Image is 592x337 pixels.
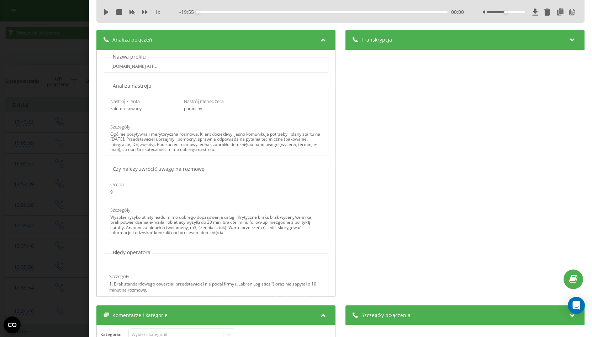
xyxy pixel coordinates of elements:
span: Nastrój klienta [110,98,139,104]
span: - 19:55 [179,9,197,16]
div: Accessibility label [196,11,199,13]
div: 1. Brak standardowego otwarcia: przedstawiciel nie podał firmy („Labran Logistics.”) oraz nie zap... [109,281,323,295]
div: Wysokie ryzyko utraty leadu mimo dobrego dopasowania usługi. Krytyczne braki: brak wyceny/cennika... [110,215,322,235]
p: Nazwa profilu [111,53,148,60]
div: Accessibility label [504,11,507,13]
p: Czy należy zwrócić uwagę na rozmowę [111,165,206,173]
span: Analiza połączeń [112,36,152,43]
div: zainteresowany [110,106,174,111]
span: Szczegóły [110,207,130,213]
span: Komentarze i kategorie [112,312,168,319]
span: 1 x [155,9,160,16]
span: Nastrój menedżera [184,98,224,104]
h4: Kategoria : [100,332,128,337]
button: Open CMP widget [4,316,21,333]
div: pomocny [184,106,248,111]
span: 00:00 [451,9,464,16]
div: Ogólnie pozytywna i merytoryczna rozmowa. Klient dociekliwy, jasno komunikuje potrzeby i plany st... [110,132,322,152]
span: Szczegóły połączenia [361,312,411,319]
div: 9 [110,190,174,195]
p: Analiza nastroju [111,82,153,89]
span: Szczegóły [110,124,130,130]
span: Ocena [110,181,123,187]
span: Transkrypcja [361,36,392,43]
div: 2. Nieprzeprowadzenie pełnej anamnezy: brak pytań o liczbę paczek miesięcznie w PL i DE, średnią ... [109,295,323,314]
div: [DOMAIN_NAME] AI PL [111,64,156,69]
div: Open Intercom Messenger [568,297,585,314]
p: Błędy operatora [111,249,152,256]
span: Szczegóły [109,273,129,279]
